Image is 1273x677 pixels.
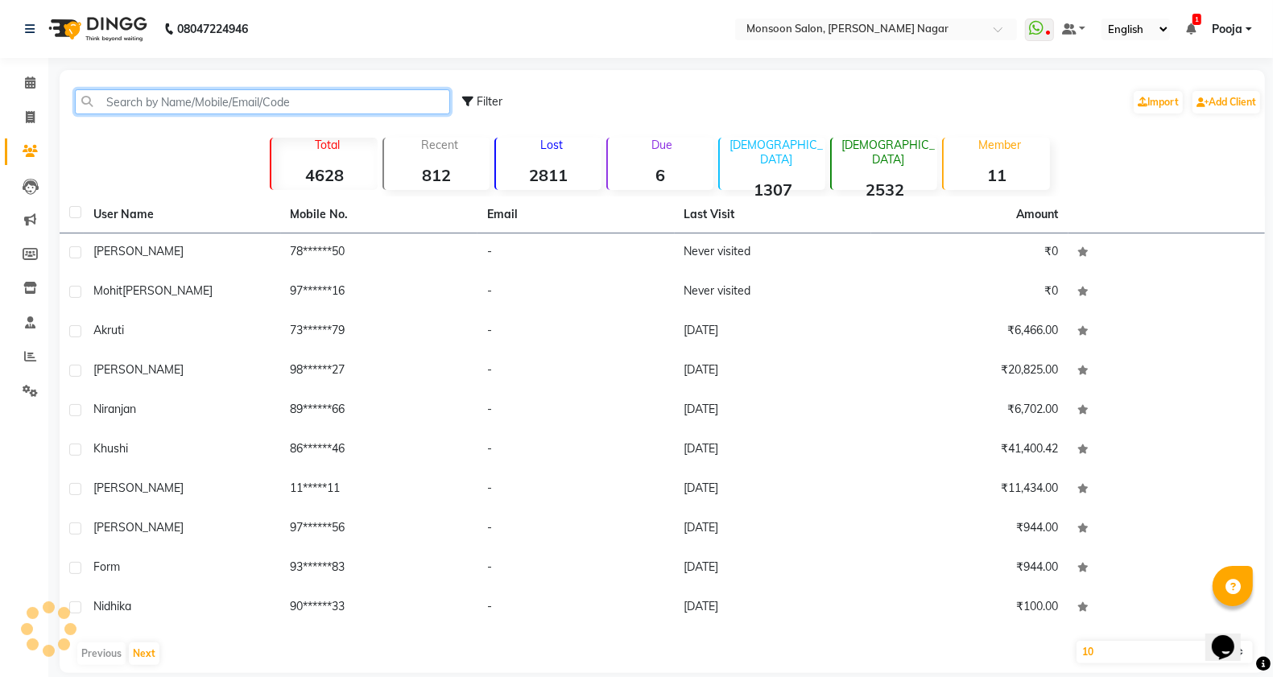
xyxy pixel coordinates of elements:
b: 08047224946 [177,6,248,52]
td: [DATE] [675,352,872,391]
td: Never visited [675,273,872,312]
td: Never visited [675,233,872,273]
a: 1 [1186,22,1196,36]
iframe: chat widget [1205,613,1257,661]
strong: 11 [944,165,1049,185]
span: Khushi [93,441,128,456]
strong: 6 [608,165,713,185]
p: Due [611,138,713,152]
img: logo [41,6,151,52]
span: 1 [1192,14,1201,25]
strong: 4628 [271,165,377,185]
td: - [477,431,675,470]
strong: 2532 [832,180,937,200]
td: [DATE] [675,470,872,510]
td: [DATE] [675,549,872,588]
span: Mohit [93,283,122,298]
span: Akruti [93,323,124,337]
th: Mobile No. [281,196,478,233]
span: [PERSON_NAME] [93,244,184,258]
button: Next [129,642,159,665]
span: Filter [477,94,502,109]
td: ₹6,702.00 [871,391,1068,431]
p: [DEMOGRAPHIC_DATA] [838,138,937,167]
td: ₹6,466.00 [871,312,1068,352]
td: [DATE] [675,510,872,549]
span: Pooja [1212,21,1242,38]
span: [PERSON_NAME] [93,362,184,377]
td: ₹41,400.42 [871,431,1068,470]
td: ₹944.00 [871,549,1068,588]
th: Last Visit [675,196,872,233]
td: [DATE] [675,588,872,628]
p: Member [950,138,1049,152]
td: - [477,312,675,352]
p: Total [278,138,377,152]
td: - [477,549,675,588]
td: - [477,273,675,312]
td: ₹0 [871,273,1068,312]
p: Lost [502,138,601,152]
span: Form [93,559,120,574]
td: ₹0 [871,233,1068,273]
th: Email [477,196,675,233]
strong: 2811 [496,165,601,185]
td: ₹944.00 [871,510,1068,549]
td: ₹11,434.00 [871,470,1068,510]
strong: 812 [384,165,490,185]
th: Amount [1007,196,1068,233]
a: Add Client [1192,91,1260,114]
td: - [477,510,675,549]
td: [DATE] [675,431,872,470]
span: [PERSON_NAME] [93,481,184,495]
td: [DATE] [675,391,872,431]
p: Recent [391,138,490,152]
th: User Name [84,196,281,233]
td: - [477,233,675,273]
td: - [477,352,675,391]
a: Import [1134,91,1183,114]
td: ₹100.00 [871,588,1068,628]
span: Nidhika [93,599,131,613]
td: [DATE] [675,312,872,352]
input: Search by Name/Mobile/Email/Code [75,89,450,114]
span: niranjan [93,402,136,416]
td: - [477,391,675,431]
span: [PERSON_NAME] [93,520,184,535]
td: - [477,470,675,510]
td: - [477,588,675,628]
p: [DEMOGRAPHIC_DATA] [726,138,825,167]
td: ₹20,825.00 [871,352,1068,391]
span: [PERSON_NAME] [122,283,213,298]
strong: 1307 [720,180,825,200]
